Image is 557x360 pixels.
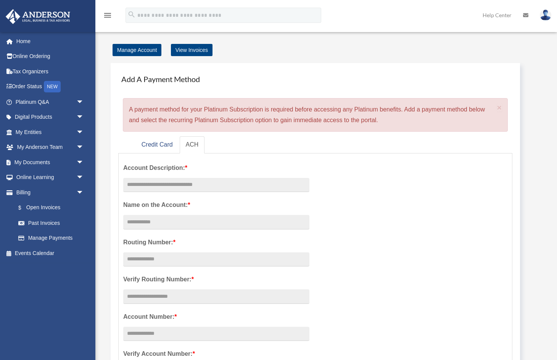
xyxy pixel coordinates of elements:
a: $Open Invoices [11,200,95,216]
span: × [497,103,502,112]
label: Name on the Account: [123,200,309,210]
i: menu [103,11,112,20]
div: A payment method for your Platinum Subscription is required before accessing any Platinum benefit... [123,98,508,132]
i: search [127,10,136,19]
div: NEW [44,81,61,92]
a: Tax Organizers [5,64,95,79]
a: Platinum Q&Aarrow_drop_down [5,94,95,110]
a: My Anderson Teamarrow_drop_down [5,140,95,155]
span: arrow_drop_down [76,94,92,110]
a: Billingarrow_drop_down [5,185,95,200]
img: User Pic [540,10,551,21]
a: Online Learningarrow_drop_down [5,170,95,185]
label: Verify Account Number: [123,349,309,359]
a: Home [5,34,95,49]
a: View Invoices [171,44,212,56]
a: Manage Account [113,44,161,56]
label: Verify Routing Number: [123,274,309,285]
a: Online Ordering [5,49,95,64]
a: Past Invoices [11,215,95,231]
span: arrow_drop_down [76,170,92,186]
label: Account Number: [123,312,309,322]
span: $ [23,203,26,213]
span: arrow_drop_down [76,185,92,200]
a: My Entitiesarrow_drop_down [5,124,95,140]
a: Events Calendar [5,245,95,261]
h4: Add A Payment Method [118,71,512,87]
a: ACH [180,136,205,153]
a: Digital Productsarrow_drop_down [5,110,95,125]
label: Account Description: [123,163,309,173]
label: Routing Number: [123,237,309,248]
a: Credit Card [135,136,179,153]
span: arrow_drop_down [76,140,92,155]
a: Manage Payments [11,231,92,246]
span: arrow_drop_down [76,155,92,170]
a: menu [103,13,112,20]
a: Order StatusNEW [5,79,95,95]
a: My Documentsarrow_drop_down [5,155,95,170]
span: arrow_drop_down [76,110,92,125]
button: Close [497,103,502,111]
span: arrow_drop_down [76,124,92,140]
img: Anderson Advisors Platinum Portal [3,9,72,24]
